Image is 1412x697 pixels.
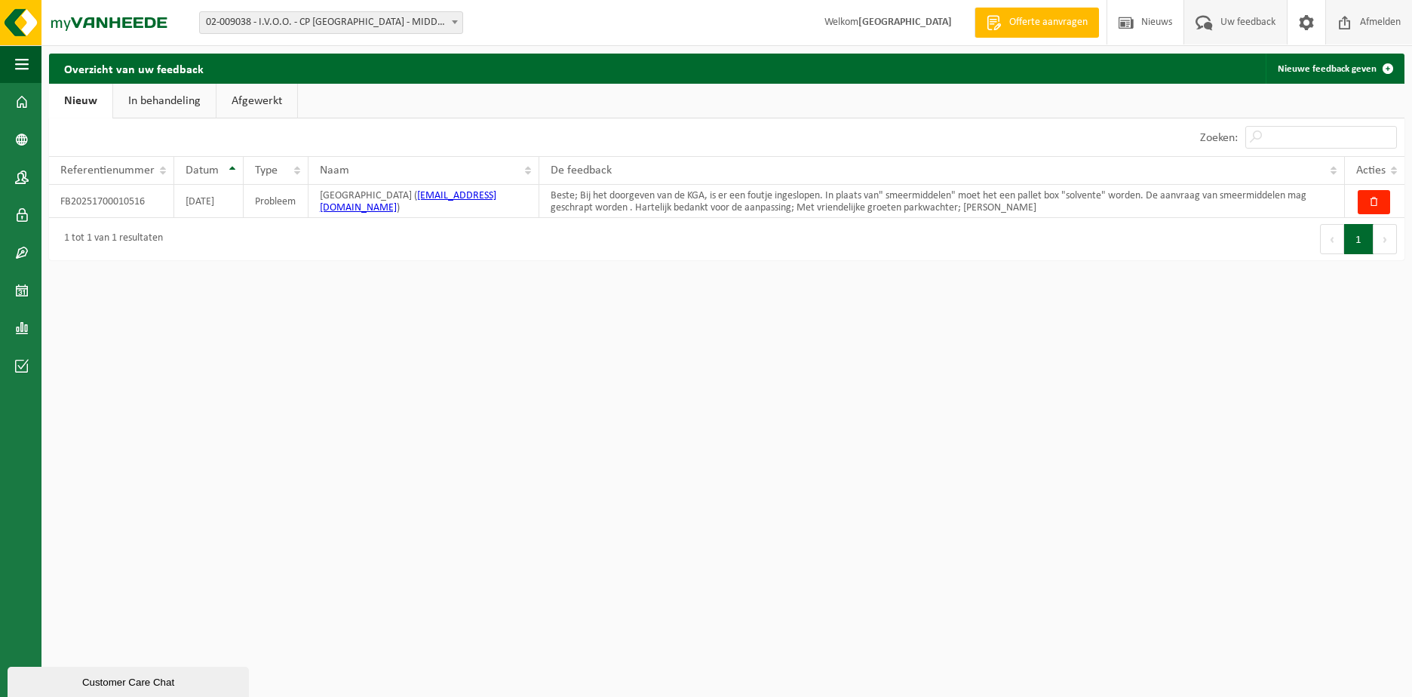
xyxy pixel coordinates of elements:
[49,54,219,83] h2: Overzicht van uw feedback
[60,164,155,177] span: Referentienummer
[1200,132,1238,144] label: Zoeken:
[858,17,952,28] strong: [GEOGRAPHIC_DATA]
[1356,164,1386,177] span: Acties
[174,185,244,218] td: [DATE]
[113,84,216,118] a: In behandeling
[1005,15,1091,30] span: Offerte aanvragen
[1266,54,1403,84] a: Nieuwe feedback geven
[244,185,308,218] td: Probleem
[320,164,349,177] span: Naam
[57,226,163,253] div: 1 tot 1 van 1 resultaten
[308,185,540,218] td: [GEOGRAPHIC_DATA] ( )
[8,664,252,697] iframe: chat widget
[1320,224,1344,254] button: Previous
[200,12,462,33] span: 02-009038 - I.V.O.O. - CP MIDDELKERKE - MIDDELKERKE
[255,164,278,177] span: Type
[1344,224,1374,254] button: 1
[539,185,1345,218] td: Beste; Bij het doorgeven van de KGA, is er een foutje ingeslopen. In plaats van" smeermiddelen" m...
[186,164,219,177] span: Datum
[49,185,174,218] td: FB20251700010516
[216,84,297,118] a: Afgewerkt
[320,190,496,213] a: [EMAIL_ADDRESS][DOMAIN_NAME]
[551,164,612,177] span: De feedback
[1374,224,1397,254] button: Next
[199,11,463,34] span: 02-009038 - I.V.O.O. - CP MIDDELKERKE - MIDDELKERKE
[49,84,112,118] a: Nieuw
[975,8,1099,38] a: Offerte aanvragen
